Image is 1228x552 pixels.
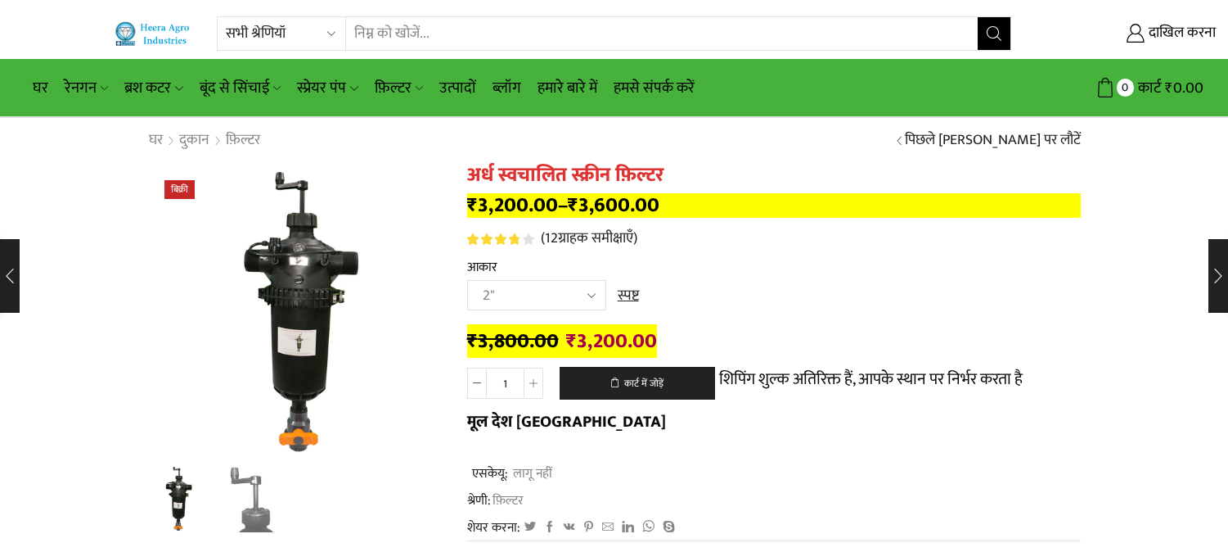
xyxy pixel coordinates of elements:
font: बूंद से सिंचाई [200,75,269,101]
a: फ़िल्टर [491,490,524,511]
a: रेनगन [56,69,116,107]
img: अर्ध स्वचालित स्क्रीन फ़िल्टर [148,164,443,459]
font: उत्पादों [439,75,476,101]
font: घर [149,128,163,152]
font: हमारे बारे में [538,75,597,101]
a: दाखिल करना [1036,19,1216,48]
font: आकार [467,256,497,278]
font: अर्ध स्वचालित स्क्रीन फ़िल्टर [467,159,663,192]
div: 5 में से 3.92 रेटिंग [467,233,533,245]
font: एसकेयू: [470,463,508,484]
img: अर्ध स्वचालित स्क्रीन फ़िल्टर [144,464,212,532]
font: 3,200.00 [577,324,657,358]
input: उत्पाद गुणवत्ता [487,368,524,399]
font: 12 [545,226,558,251]
li: 1 / 2 [144,467,212,532]
a: पिछले [PERSON_NAME] पर लौटें [905,130,1081,152]
font: फ़िल्टर [493,490,524,511]
font: मूल देश [GEOGRAPHIC_DATA] [467,408,666,436]
font: दाखिल करना [1149,20,1216,45]
a: घर [148,130,164,152]
div: 1 / 2 [148,164,443,459]
font: ₹ [467,188,478,222]
font: पिछले [PERSON_NAME] पर लौटें [905,128,1081,152]
a: घर [25,69,56,107]
font: घर [33,75,48,101]
font: – [558,188,568,222]
a: उत्पादों [431,69,484,107]
font: स्प्रेयर पंप [297,75,346,101]
a: फ़िल्टर [225,130,261,152]
font: श्रेणी: [467,490,491,511]
a: ब्रश कटर [116,69,191,107]
font: कार्ट में जोड़ें [624,376,663,391]
a: हमारे बारे में [529,69,605,107]
input: निम्न को खोजें... [346,17,977,50]
button: कार्ट में जोड़ें [560,367,715,400]
font: शिपिंग शुल्क अतिरिक्त हैं, आपके स्थान पर निर्भर करता है [719,365,1023,393]
a: फ़िल्टर [367,69,431,107]
nav: ब्रेडक्रम्ब [148,130,261,152]
font: फ़िल्टर [226,128,260,152]
font: 0 [1122,78,1128,97]
a: विकल्प साफ़ करें [618,286,639,307]
font: लागू नहीं [511,463,552,484]
font: बिक्री [171,182,188,197]
font: शेयर करना: [467,517,520,538]
a: 0 कार्ट ₹0.00 [1028,73,1203,103]
font: दुकान [179,128,209,152]
a: (12ग्राहक समीक्षाएँ) [541,228,637,250]
a: बूंद से सिंचाई [191,69,289,107]
li: 2 / 2 [219,467,287,532]
font: 0.00 [1173,75,1203,101]
font: ग्राहक समीक्षाएँ) [558,226,637,251]
font: ₹ [566,324,577,358]
font: ( [541,226,545,251]
button: खोज बटन [978,17,1010,50]
a: दुकान [178,130,210,152]
font: स्पष्ट [618,283,639,308]
a: स्प्रेयर पंप [289,69,366,107]
font: कार्ट [1138,75,1161,101]
font: ब्लॉग [493,75,521,101]
font: ₹ [568,188,578,222]
a: ब्लॉग [484,69,529,107]
font: 3,600.00 [578,188,659,222]
font: रेनगन [65,75,97,101]
font: हमसे संपर्क करें [614,75,695,101]
font: फ़िल्टर [375,75,412,101]
font: ₹ [467,324,478,358]
a: 2 [219,467,287,535]
font: ब्रश कटर [124,75,171,101]
a: हमसे संपर्क करें [605,69,703,107]
font: ₹ [1165,75,1173,101]
font: 3,800.00 [478,324,559,358]
font: 3,200.00 [478,188,558,222]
